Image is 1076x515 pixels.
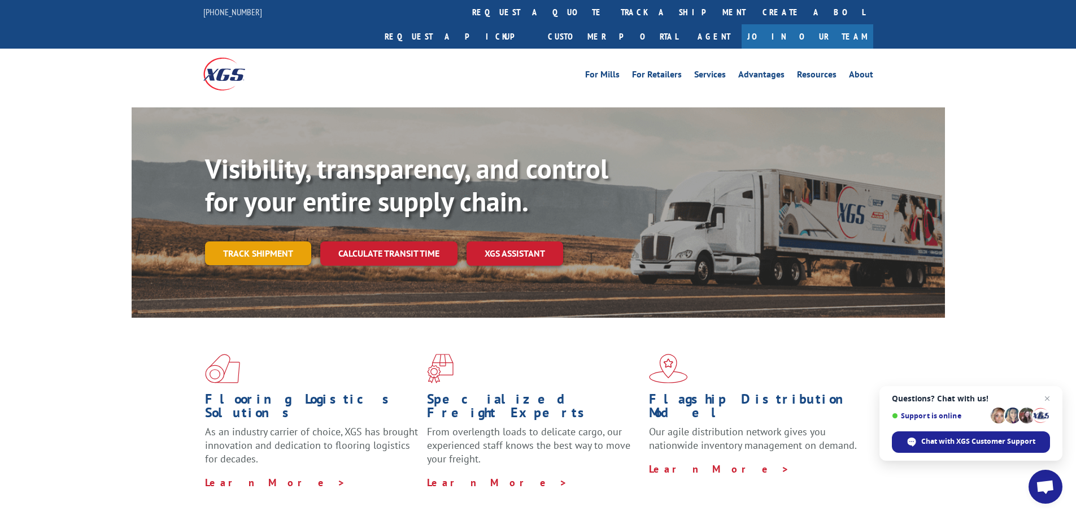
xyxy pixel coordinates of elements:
span: As an industry carrier of choice, XGS has brought innovation and dedication to flooring logistics... [205,425,418,465]
a: Join Our Team [742,24,873,49]
a: For Retailers [632,70,682,83]
a: Customer Portal [539,24,686,49]
span: Questions? Chat with us! [892,394,1050,403]
div: Open chat [1029,470,1062,504]
span: Support is online [892,412,987,420]
a: Agent [686,24,742,49]
b: Visibility, transparency, and control for your entire supply chain. [205,151,608,219]
h1: Flooring Logistics Solutions [205,392,419,425]
a: Learn More > [205,476,346,489]
a: Resources [797,70,837,83]
a: XGS ASSISTANT [467,241,563,266]
a: For Mills [585,70,620,83]
a: [PHONE_NUMBER] [203,6,262,18]
a: Request a pickup [376,24,539,49]
a: Learn More > [427,476,568,489]
div: Chat with XGS Customer Support [892,431,1050,453]
img: xgs-icon-focused-on-flooring-red [427,354,454,383]
span: Our agile distribution network gives you nationwide inventory management on demand. [649,425,857,452]
a: Services [694,70,726,83]
a: About [849,70,873,83]
p: From overlength loads to delicate cargo, our experienced staff knows the best way to move your fr... [427,425,641,475]
a: Advantages [738,70,785,83]
span: Chat with XGS Customer Support [921,436,1035,447]
span: Close chat [1040,392,1054,405]
a: Learn More > [649,462,790,475]
img: xgs-icon-total-supply-chain-intelligence-red [205,354,240,383]
h1: Specialized Freight Experts [427,392,641,425]
img: xgs-icon-flagship-distribution-model-red [649,354,688,383]
h1: Flagship Distribution Model [649,392,862,425]
a: Calculate transit time [320,241,458,266]
a: Track shipment [205,241,311,265]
